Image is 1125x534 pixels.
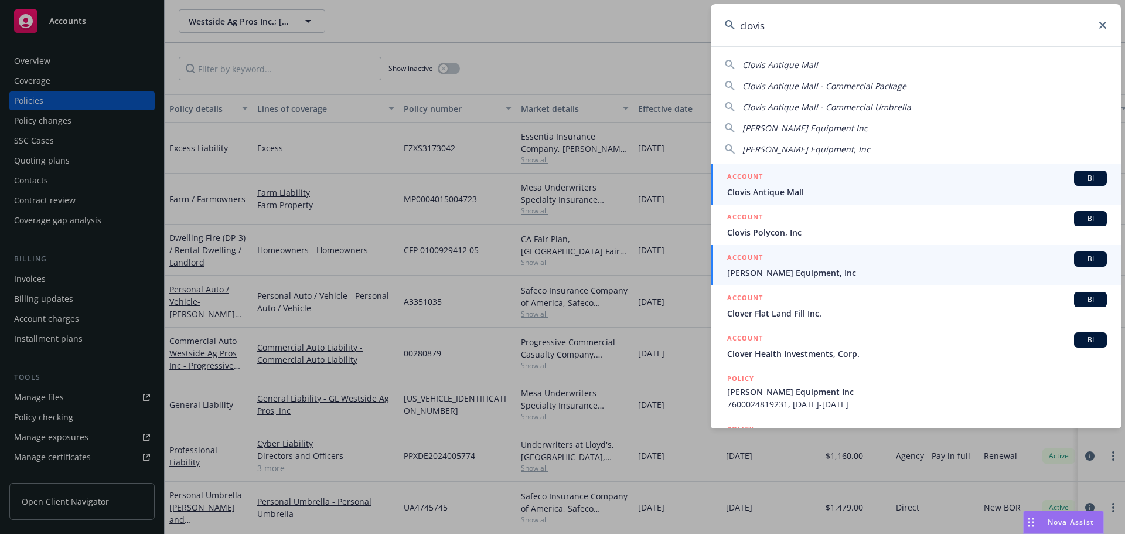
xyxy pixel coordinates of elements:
[742,144,870,155] span: [PERSON_NAME] Equipment, Inc
[742,80,906,91] span: Clovis Antique Mall - Commercial Package
[1079,254,1102,264] span: BI
[1024,511,1038,533] div: Drag to move
[727,332,763,346] h5: ACCOUNT
[1079,173,1102,183] span: BI
[742,59,818,70] span: Clovis Antique Mall
[727,292,763,306] h5: ACCOUNT
[711,326,1121,366] a: ACCOUNTBIClover Health Investments, Corp.
[727,386,1107,398] span: [PERSON_NAME] Equipment Inc
[727,373,754,385] h5: POLICY
[711,4,1121,46] input: Search...
[727,186,1107,198] span: Clovis Antique Mall
[711,245,1121,285] a: ACCOUNTBI[PERSON_NAME] Equipment, Inc
[727,267,1107,279] span: [PERSON_NAME] Equipment, Inc
[711,164,1121,205] a: ACCOUNTBIClovis Antique Mall
[727,226,1107,239] span: Clovis Polycon, Inc
[711,285,1121,326] a: ACCOUNTBIClover Flat Land Fill Inc.
[727,398,1107,410] span: 7600024819231, [DATE]-[DATE]
[727,211,763,225] h5: ACCOUNT
[711,366,1121,417] a: POLICY[PERSON_NAME] Equipment Inc7600024819231, [DATE]-[DATE]
[711,417,1121,467] a: POLICY
[727,251,763,266] h5: ACCOUNT
[727,307,1107,319] span: Clover Flat Land Fill Inc.
[742,123,868,134] span: [PERSON_NAME] Equipment Inc
[1079,335,1102,345] span: BI
[1079,294,1102,305] span: BI
[1048,517,1094,527] span: Nova Assist
[742,101,911,113] span: Clovis Antique Mall - Commercial Umbrella
[1023,511,1104,534] button: Nova Assist
[727,348,1107,360] span: Clover Health Investments, Corp.
[711,205,1121,245] a: ACCOUNTBIClovis Polycon, Inc
[727,171,763,185] h5: ACCOUNT
[727,423,754,435] h5: POLICY
[1079,213,1102,224] span: BI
